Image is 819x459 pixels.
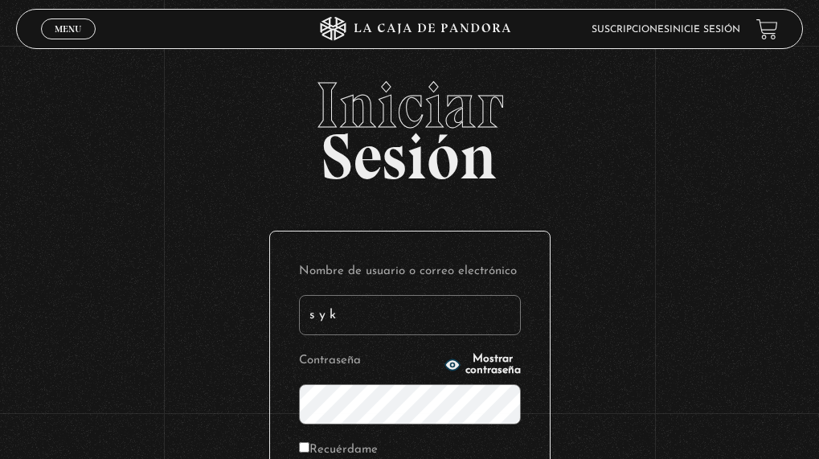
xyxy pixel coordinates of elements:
label: Nombre de usuario o correo electrónico [299,260,521,282]
a: Inicie sesión [670,25,740,35]
h2: Sesión [16,73,802,176]
span: Iniciar [16,73,802,137]
span: Menu [55,24,81,34]
input: Recuérdame [299,442,309,453]
span: Mostrar contraseña [465,354,521,376]
label: Contraseña [299,350,440,371]
button: Mostrar contraseña [444,354,521,376]
span: Cerrar [50,38,88,49]
a: View your shopping cart [756,18,778,40]
a: Suscripciones [592,25,670,35]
